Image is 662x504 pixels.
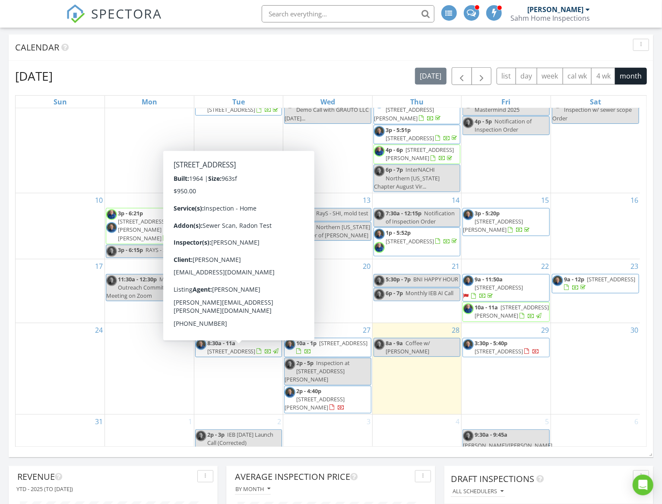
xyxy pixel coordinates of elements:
[551,415,640,460] td: Go to September 6, 2025
[285,209,295,220] img: sahm_ray_16_cropped.jpg
[386,275,411,283] span: 5:30p - 7p
[361,323,372,337] a: Go to August 27, 2025
[283,82,373,193] td: Go to August 6, 2025
[386,209,421,217] span: 7:30a - 12:15p
[296,209,314,217] span: 1p - 2p
[374,166,440,190] span: InterNACHI Northern [US_STATE] Chapter August Vir...
[463,441,552,457] span: [PERSON_NAME]/[PERSON_NAME] Intro meeting
[16,323,105,414] td: Go to August 24, 2025
[463,303,474,314] img: janik_wayne_6.jpg
[372,259,462,323] td: Go to August 21, 2025
[374,242,385,253] img: janik_wayne_6.jpg
[372,323,462,414] td: Go to August 28, 2025
[511,14,590,22] div: Sahm Home Inspections
[463,431,474,441] img: sahm_ray_16_cropped.jpg
[374,209,385,220] img: sahm_ray_16_cropped.jpg
[285,223,295,234] img: sahm_ray_16_cropped.jpg
[262,5,434,22] input: Search everything...
[462,259,551,323] td: Go to August 22, 2025
[374,166,385,176] img: sahm_ray_16_cropped.jpg
[93,415,105,428] a: Go to August 31, 2025
[146,246,171,254] span: RAYS - SHI
[475,431,507,438] span: 9:30a - 9:45a
[386,134,434,142] span: [STREET_ADDRESS]
[587,275,635,283] span: [STREET_ADDRESS]
[285,387,295,398] img: sahm_ray_16_cropped.jpg
[462,415,551,460] td: Go to September 5, 2025
[450,259,461,273] a: Go to August 21, 2025
[552,275,563,286] img: sahm_ray_16_cropped.jpg
[207,339,235,347] span: 8:30a - 11a
[66,4,85,23] img: The Best Home Inspection Software - Spectora
[374,106,434,122] span: [STREET_ADDRESS][PERSON_NAME]
[462,338,550,357] a: 3:30p - 5:40p [STREET_ADDRESS]
[16,193,105,259] td: Go to August 10, 2025
[475,209,500,217] span: 3p - 5:20p
[235,486,270,492] div: By month
[183,193,194,207] a: Go to August 11, 2025
[91,4,162,22] span: SPECTORA
[284,338,371,357] a: 10a - 1p [STREET_ADDRESS]
[539,323,551,337] a: Go to August 29, 2025
[284,386,371,414] a: 2p - 4:40p [STREET_ADDRESS][PERSON_NAME]
[319,96,337,108] a: Wednesday
[591,68,615,85] button: 4 wk
[105,193,194,259] td: Go to August 11, 2025
[283,415,373,460] td: Go to September 3, 2025
[463,209,531,233] a: 3p - 5:20p [STREET_ADDRESS][PERSON_NAME]
[296,339,317,347] span: 10a - 1p
[633,475,653,495] div: Open Intercom Messenger
[462,302,550,321] a: 10a - 11a [STREET_ADDRESS][PERSON_NAME]
[475,283,523,291] span: [STREET_ADDRESS]
[539,193,551,207] a: Go to August 15, 2025
[552,98,632,122] span: Notification of Inspection w/ sewer scope Order
[207,431,225,438] span: 2p - 3p
[195,338,282,357] a: 8:30a - 11a [STREET_ADDRESS]
[629,193,640,207] a: Go to August 16, 2025
[462,82,551,193] td: Go to August 8, 2025
[16,259,105,323] td: Go to August 17, 2025
[374,289,385,300] img: sahm_ray_16_cropped.jpg
[105,82,194,193] td: Go to August 4, 2025
[296,223,370,239] span: Northern [US_STATE] Chapter of [PERSON_NAME]
[374,145,461,164] a: 4p - 6p [STREET_ADDRESS][PERSON_NAME]
[386,146,403,154] span: 4p - 6p
[195,208,282,236] a: 11a - 1:30p [STREET_ADDRESS][PERSON_NAME]
[475,347,523,355] span: [STREET_ADDRESS]
[296,223,314,231] span: 5p - 8p
[386,166,403,173] span: 6p - 7p
[316,209,368,217] span: RayS - SHI, mold test
[361,193,372,207] a: Go to August 13, 2025
[539,259,551,273] a: Go to August 22, 2025
[207,275,276,291] span: [STREET_ADDRESS][US_STATE]
[296,359,314,367] span: 2p - 5p
[386,229,411,236] span: 1p - 5:52p
[463,275,523,299] a: 9a - 11:50a [STREET_ADDRESS]
[374,126,385,137] img: sahm_ray_16_cropped.jpg
[194,82,283,193] td: Go to August 5, 2025
[454,415,461,428] a: Go to September 4, 2025
[231,96,247,108] a: Tuesday
[450,323,461,337] a: Go to August 28, 2025
[365,415,372,428] a: Go to September 3, 2025
[563,68,592,85] button: cal wk
[463,209,474,220] img: sahm_ray_16_cropped.jpg
[207,339,280,355] a: 8:30a - 11a [STREET_ADDRESS]
[528,5,584,14] div: [PERSON_NAME]
[194,415,283,460] td: Go to September 2, 2025
[118,209,143,217] span: 3p - 6:21p
[272,323,283,337] a: Go to August 26, 2025
[615,68,647,85] button: month
[374,98,442,122] a: [STREET_ADDRESS][PERSON_NAME]
[551,259,640,323] td: Go to August 23, 2025
[93,193,105,207] a: Go to August 10, 2025
[629,259,640,273] a: Go to August 23, 2025
[564,275,584,283] span: 9a - 12p
[374,146,385,157] img: janik_wayne_6.jpg
[451,473,534,485] span: Draft Inspections
[386,339,430,355] span: Coffee w/ [PERSON_NAME]
[629,323,640,337] a: Go to August 30, 2025
[372,415,462,460] td: Go to September 4, 2025
[374,125,461,144] a: 3p - 5:51p [STREET_ADDRESS]
[16,415,105,460] td: Go to August 31, 2025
